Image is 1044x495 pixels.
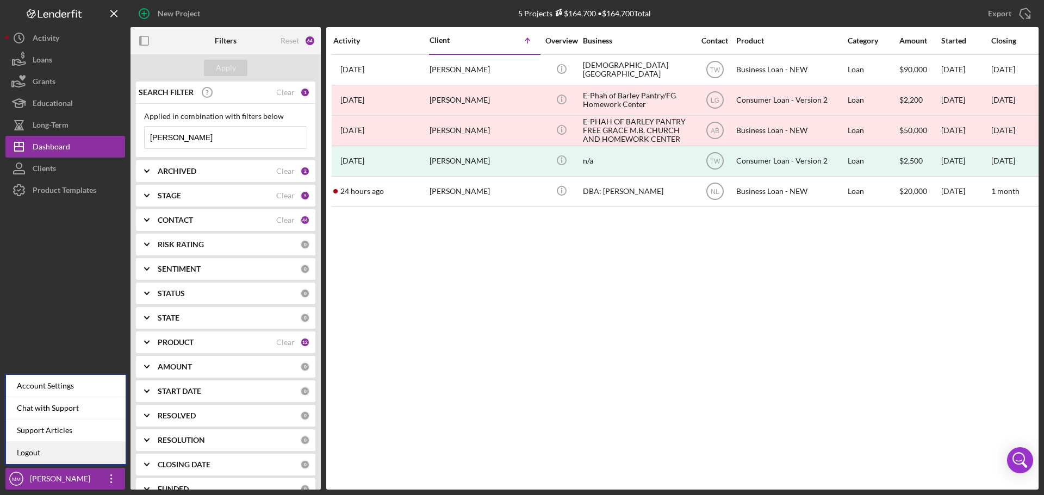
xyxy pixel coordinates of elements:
div: Loan [848,86,898,115]
b: CLOSING DATE [158,460,210,469]
div: Loans [33,49,52,73]
text: NL [711,188,719,196]
div: Reset [281,36,299,45]
b: RISK RATING [158,240,204,249]
div: 0 [300,362,310,372]
div: Loan [848,116,898,145]
div: Dashboard [33,136,70,160]
time: [DATE] [991,95,1015,104]
b: RESOLUTION [158,436,205,444]
b: Filters [215,36,237,45]
div: $2,200 [899,86,940,115]
b: STATUS [158,289,185,298]
div: DBA: [PERSON_NAME] [583,177,692,206]
b: SENTIMENT [158,265,201,273]
b: STAGE [158,191,181,200]
div: [DEMOGRAPHIC_DATA][GEOGRAPHIC_DATA] [583,55,692,84]
button: New Project [130,3,211,24]
div: Clients [33,158,56,182]
div: [DATE] [941,116,990,145]
button: Grants [5,71,125,92]
div: [PERSON_NAME] [430,86,538,115]
time: 2025-09-21 20:36 [340,187,384,196]
div: [PERSON_NAME] [430,116,538,145]
div: n/a [583,147,692,176]
div: Loan [848,147,898,176]
div: Consumer Loan - Version 2 [736,86,845,115]
button: Educational [5,92,125,114]
div: Open Intercom Messenger [1007,447,1033,473]
b: ARCHIVED [158,167,196,176]
b: STATE [158,314,179,322]
time: 2024-02-27 22:04 [340,96,364,104]
div: 0 [300,435,310,445]
text: LG [710,97,719,104]
div: [DATE] [941,147,990,176]
text: AB [710,127,719,135]
div: Export [988,3,1011,24]
div: Clear [276,88,295,97]
div: Activity [33,27,59,52]
div: Amount [899,36,940,45]
div: $164,700 [552,9,596,18]
div: 0 [300,264,310,274]
div: Contact [694,36,735,45]
b: FUNDED [158,485,189,493]
div: 5 Projects • $164,700 Total [518,9,651,18]
b: RESOLVED [158,411,196,420]
div: Loan [848,55,898,84]
div: Business [583,36,692,45]
div: [PERSON_NAME] [430,177,538,206]
button: Export [977,3,1039,24]
button: Clients [5,158,125,179]
time: 2024-10-08 19:24 [340,65,364,74]
div: Chat with Support [6,397,126,419]
div: 64 [304,35,315,46]
a: Support Articles [6,419,126,442]
b: SEARCH FILTER [139,88,194,97]
div: [PERSON_NAME] [27,468,98,492]
div: [PERSON_NAME] [430,147,538,176]
span: $20,000 [899,186,927,196]
div: Long-Term [33,114,69,139]
div: Business Loan - NEW [736,55,845,84]
b: PRODUCT [158,338,194,347]
button: Loans [5,49,125,71]
button: Product Templates [5,179,125,201]
div: Clear [276,338,295,347]
div: 0 [300,313,310,323]
b: AMOUNT [158,362,192,371]
div: Business Loan - NEW [736,177,845,206]
div: Consumer Loan - Version 2 [736,147,845,176]
div: Client [430,36,484,45]
button: Long-Term [5,114,125,136]
div: 44 [300,215,310,225]
div: 0 [300,484,310,494]
button: Dashboard [5,136,125,158]
div: 12 [300,337,310,347]
text: TW [710,66,720,74]
div: Loan [848,177,898,206]
div: 2 [300,166,310,176]
div: [DATE] [941,177,990,206]
div: 0 [300,411,310,421]
div: Activity [333,36,428,45]
a: Logout [6,442,126,464]
div: E-Phah of Barley Pantry/FG Homework Center [583,86,692,115]
div: Grants [33,71,55,95]
button: Activity [5,27,125,49]
div: 5 [300,191,310,200]
div: [PERSON_NAME] [430,55,538,84]
div: Clear [276,191,295,200]
div: [DATE] [941,55,990,84]
div: Apply [216,60,236,76]
button: Apply [204,60,247,76]
div: Product Templates [33,179,96,204]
